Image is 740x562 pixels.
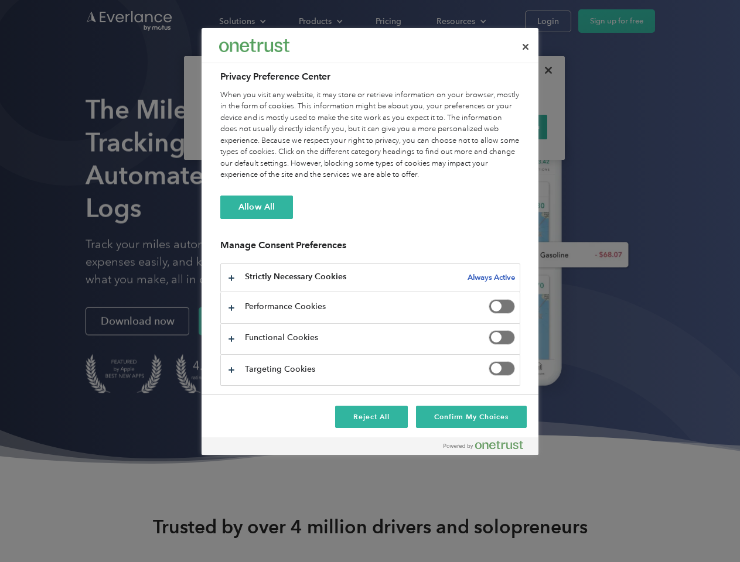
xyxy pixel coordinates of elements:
[202,28,538,455] div: Preference center
[202,28,538,455] div: Privacy Preference Center
[416,406,527,428] button: Confirm My Choices
[220,239,520,258] h3: Manage Consent Preferences
[220,70,520,84] h2: Privacy Preference Center
[219,39,289,52] img: Everlance
[444,440,523,450] img: Powered by OneTrust Opens in a new Tab
[444,440,533,455] a: Powered by OneTrust Opens in a new Tab
[513,34,538,60] button: Close
[219,34,289,57] div: Everlance
[335,406,408,428] button: Reject All
[220,90,520,181] div: When you visit any website, it may store or retrieve information on your browser, mostly in the f...
[220,196,293,219] button: Allow All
